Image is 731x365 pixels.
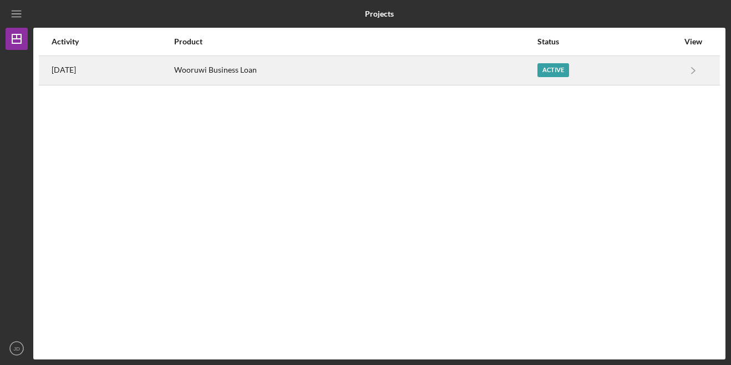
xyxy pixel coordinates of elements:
div: Status [537,37,678,46]
div: Active [537,63,569,77]
div: Product [174,37,536,46]
time: 2025-08-19 21:44 [52,65,76,74]
text: JD [13,346,20,352]
div: View [679,37,707,46]
button: JD [6,337,28,359]
div: Activity [52,37,173,46]
b: Projects [365,9,394,18]
div: Wooruwi Business Loan [174,57,536,84]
